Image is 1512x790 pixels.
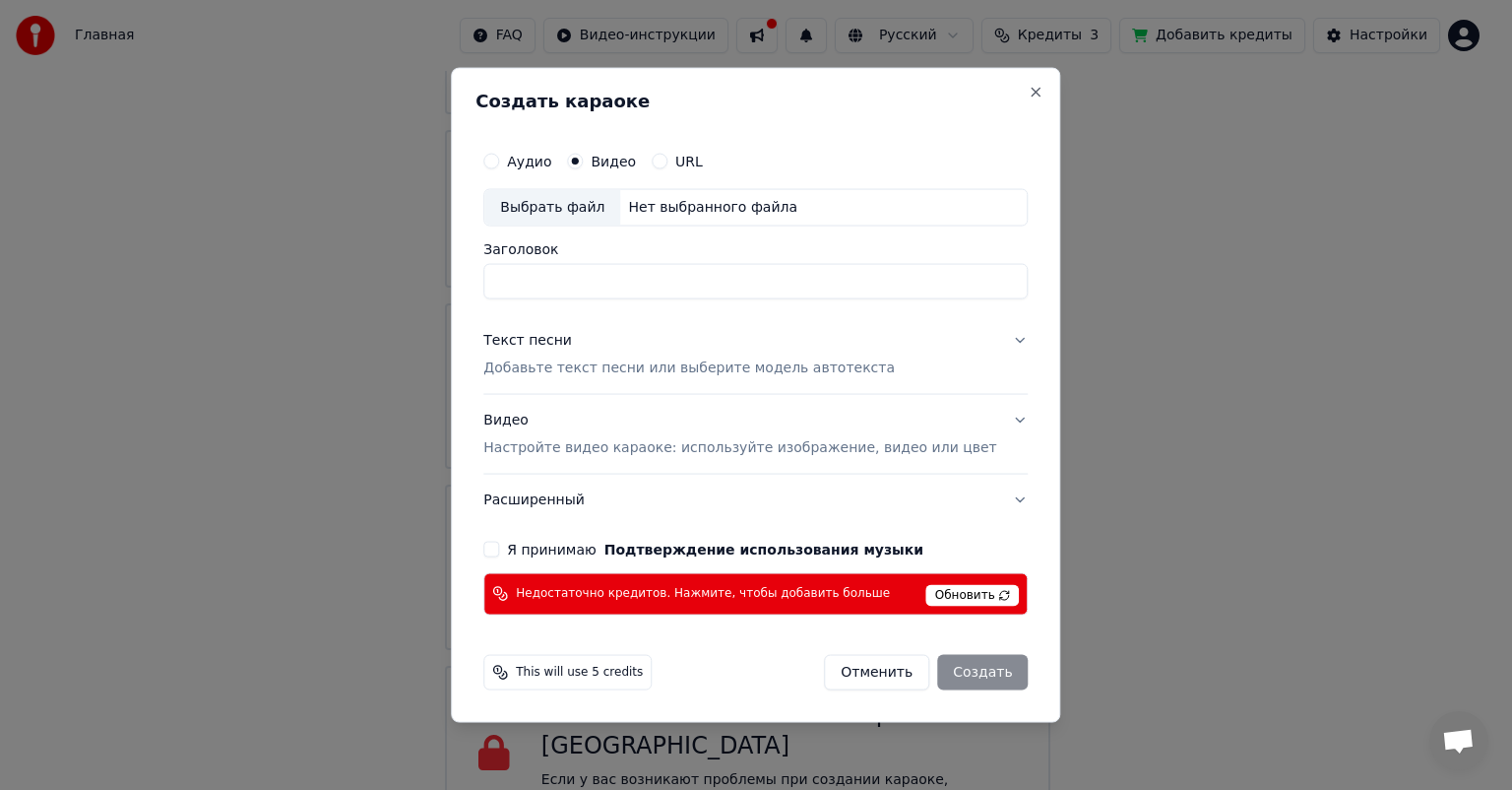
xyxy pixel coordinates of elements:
div: Выбрать файл [484,190,620,226]
span: Обновить [926,584,1020,606]
label: URL [675,155,703,168]
div: Текст песни [483,331,572,351]
button: Я принимаю [604,542,923,556]
button: Текст песниДобавьте текст песни или выберите модель автотекста [483,315,1028,394]
span: This will use 5 credits [516,664,643,680]
h2: Создать караоке [475,93,1036,110]
button: Отменить [824,654,929,690]
button: Расширенный [483,474,1028,525]
button: ВидеоНастройте видео караоке: используйте изображение, видео или цвет [483,395,1028,474]
label: Заголовок [483,242,1028,256]
p: Добавьте текст песни или выберите модель автотекста [483,359,895,378]
span: Недостаточно кредитов. Нажмите, чтобы добавить больше [516,586,890,602]
label: Я принимаю [507,542,923,556]
div: Нет выбранного файла [620,198,805,218]
label: Видео [591,155,636,168]
div: Видео [483,411,996,458]
p: Настройте видео караоке: используйте изображение, видео или цвет [483,437,996,457]
label: Аудио [507,155,551,168]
